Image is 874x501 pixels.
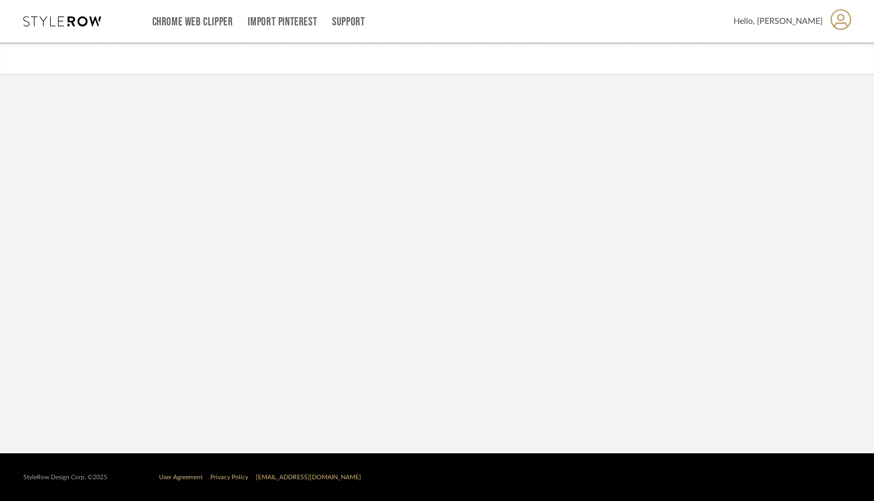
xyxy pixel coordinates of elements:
[734,15,823,27] span: Hello, [PERSON_NAME]
[332,18,365,26] a: Support
[210,474,248,480] a: Privacy Policy
[23,474,107,481] div: StyleRow Design Corp. ©2025
[152,18,233,26] a: Chrome Web Clipper
[248,18,317,26] a: Import Pinterest
[256,474,361,480] a: [EMAIL_ADDRESS][DOMAIN_NAME]
[159,474,203,480] a: User Agreement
